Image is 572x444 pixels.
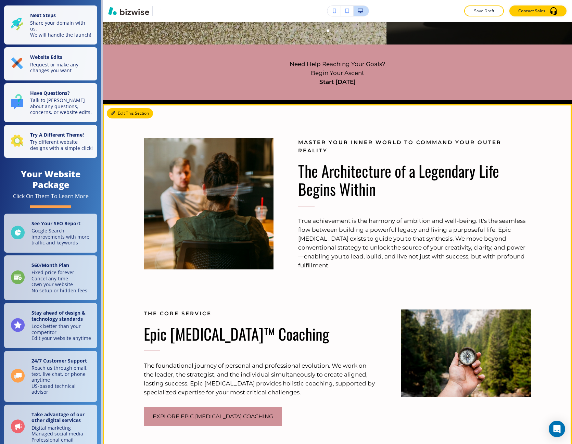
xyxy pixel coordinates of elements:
[31,262,69,268] strong: $ 60 /Month Plan
[31,365,93,395] p: Reach us through email, text, live chat, or phone anytime US-based technical advisor
[144,325,377,343] p: Epic [MEDICAL_DATA]™ Coaching
[4,214,97,253] a: See Your SEO ReportGoogle Search improvements with more traffic and keywords
[144,309,377,318] p: The Core Service
[319,78,356,85] strong: Start [DATE]
[31,323,93,341] p: Look better than your competitor Edit your website anytime
[473,8,495,14] p: Save Draft
[31,220,80,227] strong: See Your SEO Report
[4,125,97,158] button: Try A Different Theme!Try different website designs with a simple click!
[323,26,333,36] li: Go to slide 1
[153,413,273,421] span: Explore Epic [MEDICAL_DATA] Coaching
[31,357,87,364] strong: 24/7 Customer Support
[30,131,84,138] strong: Try A Different Theme!
[144,361,377,397] p: The foundational journey of personal and professional evolution. We work on the leader, the strat...
[30,20,93,38] p: Share your domain with us. We will handle the launch!
[31,228,93,246] p: Google Search improvements with more traffic and keywords
[108,7,149,15] img: Bizwise Logo
[4,5,97,45] button: Next StepsShare your domain with us.We will handle the launch!
[464,5,504,16] button: Save Draft
[4,47,97,80] button: Website EditsRequest or make any changes you want
[549,421,565,437] div: Open Intercom Messenger
[31,269,87,293] p: Fixed price forever Cancel any time Own your website No setup or hidden fees
[298,216,531,270] p: True achievement is the harmony of ambition and well-being. It's the seamless flow between buildi...
[509,5,567,16] button: Contact Sales
[31,425,93,443] p: Digital marketing Managed social media Professional email
[4,303,97,348] a: Stay ahead of design & technology standardsLook better than your competitorEdit your website anytime
[518,8,545,14] p: Contact Sales
[13,193,89,200] div: Click On Them To Learn More
[30,62,93,74] p: Request or make any changes you want
[30,90,70,96] strong: Have Questions?
[401,309,531,397] img: 4c455af7c05070d6594d3640d5b4d88e.webp
[30,12,56,18] strong: Next Steps
[4,255,97,301] a: $60/Month PlanFixed price foreverCancel any timeOwn your websiteNo setup or hidden fees
[4,169,97,190] h4: Your Website Package
[30,54,62,60] strong: Website Edits
[31,309,86,322] strong: Stay ahead of design & technology standards
[342,26,352,36] li: Go to slide 3
[30,139,93,151] p: Try different website designs with a simple click!
[298,162,531,198] p: The Architecture of a Legendary Life Begins Within
[144,138,274,269] img: ae98b333827626392448d672b3bf9f45.webp
[4,351,97,402] a: 24/7 Customer SupportReach us through email, text, live chat, or phone anytimeUS-based technical ...
[31,411,85,424] strong: Take advantage of our other digital services
[144,407,282,426] button: Explore Epic [MEDICAL_DATA] Coaching
[155,6,174,16] img: Your Logo
[333,26,342,36] li: Go to slide 2
[107,108,153,118] button: Edit This Section
[144,60,531,68] p: Need Help Reaching Your Goals?
[144,68,531,77] p: Begin Your Ascent
[298,138,531,155] p: Master Your Inner World to Command Your Outer Reality
[30,97,93,115] p: Talk to [PERSON_NAME] about any questions, concerns, or website edits.
[4,83,97,122] button: Have Questions?Talk to [PERSON_NAME] about any questions, concerns, or website edits.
